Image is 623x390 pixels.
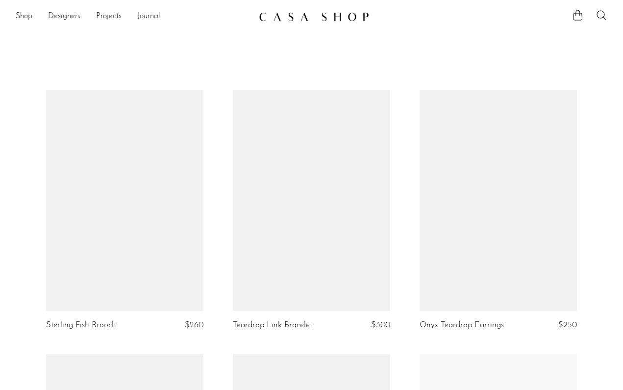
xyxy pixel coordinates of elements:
[558,321,577,329] span: $250
[185,321,203,329] span: $260
[16,10,32,23] a: Shop
[16,8,251,25] ul: NEW HEADER MENU
[96,10,122,23] a: Projects
[233,321,312,330] a: Teardrop Link Bracelet
[137,10,160,23] a: Journal
[371,321,390,329] span: $300
[420,321,504,330] a: Onyx Teardrop Earrings
[48,10,80,23] a: Designers
[16,8,251,25] nav: Desktop navigation
[46,321,116,330] a: Sterling Fish Brooch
